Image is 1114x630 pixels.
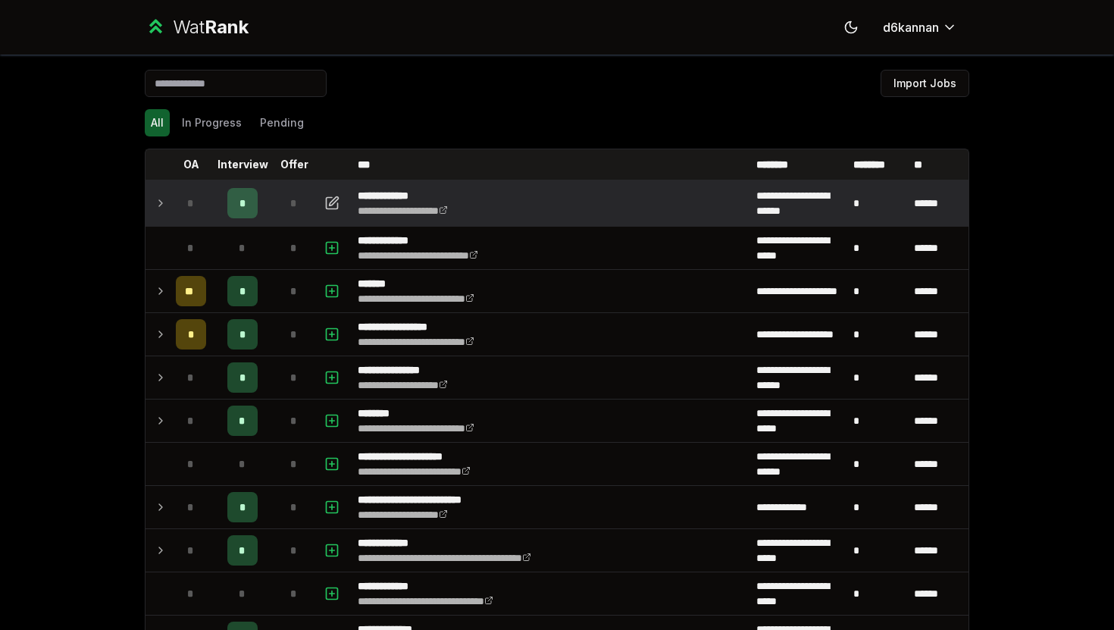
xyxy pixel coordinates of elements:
[881,70,969,97] button: Import Jobs
[871,14,969,41] button: d6kannan
[280,157,308,172] p: Offer
[183,157,199,172] p: OA
[145,109,170,136] button: All
[176,109,248,136] button: In Progress
[205,16,249,38] span: Rank
[883,18,939,36] span: d6kannan
[217,157,268,172] p: Interview
[173,15,249,39] div: Wat
[145,15,249,39] a: WatRank
[254,109,310,136] button: Pending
